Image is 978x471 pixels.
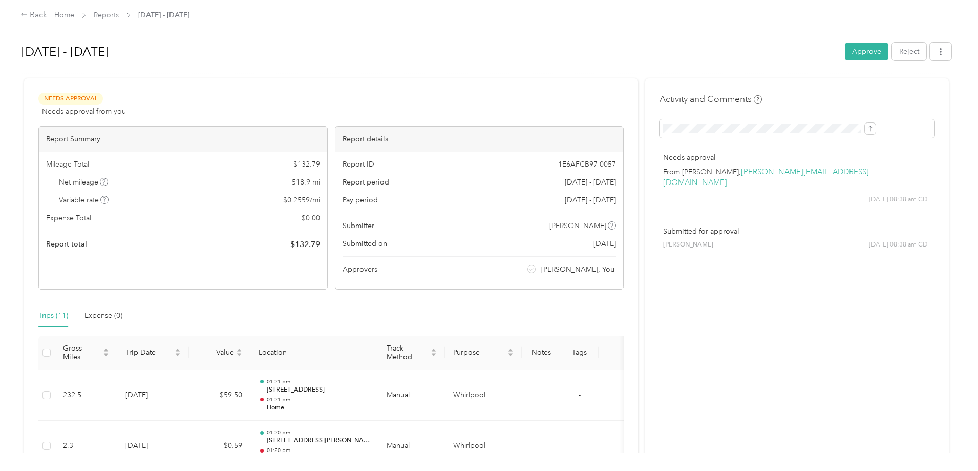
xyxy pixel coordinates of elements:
span: caret-down [507,352,514,358]
p: [STREET_ADDRESS] [267,385,370,395]
a: [PERSON_NAME][EMAIL_ADDRESS][DOMAIN_NAME] [663,167,869,188]
span: Submitter [343,220,374,231]
span: [PERSON_NAME] [549,220,606,231]
span: Track Method [387,344,429,361]
span: Pay period [343,195,378,206]
span: - [579,441,581,450]
span: Expense Total [46,213,91,223]
span: [DATE] [593,238,616,249]
span: Purpose [453,348,505,357]
span: - [579,391,581,399]
td: $59.50 [189,370,250,421]
a: Home [54,11,74,19]
th: Value [189,336,250,370]
div: Trips (11) [38,310,68,321]
span: Needs Approval [38,93,103,105]
p: Submitted for approval [663,226,931,237]
th: Track Method [378,336,445,370]
th: Notes [522,336,560,370]
h1: Aug 1 - 31, 2025 [22,39,838,64]
div: Back [20,9,47,22]
span: [DATE] 08:38 am CDT [869,195,931,204]
span: caret-up [236,347,242,353]
span: caret-up [431,347,437,353]
th: Location [250,336,378,370]
span: caret-down [431,352,437,358]
th: Purpose [445,336,522,370]
h4: Activity and Comments [660,93,762,106]
span: caret-up [103,347,109,353]
p: 01:20 pm [267,447,370,454]
span: [DATE] - [DATE] [138,10,189,21]
span: Approvers [343,264,377,275]
p: [STREET_ADDRESS][PERSON_NAME] [267,436,370,445]
th: Tags [560,336,599,370]
span: Submitted on [343,238,387,249]
span: caret-up [175,347,181,353]
a: Reports [94,11,119,19]
span: caret-down [103,352,109,358]
span: $ 132.79 [290,238,320,251]
td: 232.5 [55,370,117,421]
p: 01:20 pm [267,429,370,436]
span: caret-down [175,352,181,358]
th: Trip Date [117,336,189,370]
span: [PERSON_NAME] [663,240,713,250]
div: Report details [335,127,624,152]
span: [PERSON_NAME], You [541,264,614,275]
p: Needs approval [663,152,931,163]
p: From [PERSON_NAME], [663,167,931,188]
span: Go to pay period [565,195,616,206]
span: Report ID [343,159,374,170]
td: Manual [378,370,445,421]
td: Whirlpool [445,370,522,421]
span: [DATE] - [DATE] [565,177,616,188]
span: $ 0.2559 / mi [283,195,320,206]
span: 1E6AFCB97-0057 [558,159,616,170]
p: 01:21 pm [267,396,370,403]
span: Net mileage [59,177,109,188]
span: Value [197,348,234,357]
span: $ 0.00 [302,213,320,223]
span: Report total [46,239,87,250]
div: Report Summary [39,127,327,152]
span: Gross Miles [63,344,101,361]
button: Reject [892,43,926,60]
span: $ 132.79 [293,159,320,170]
button: Approve [845,43,888,60]
th: Gross Miles [55,336,117,370]
span: 518.9 mi [292,177,320,188]
span: Needs approval from you [42,106,126,117]
span: caret-down [236,352,242,358]
span: Trip Date [125,348,173,357]
td: [DATE] [117,370,189,421]
div: Expense (0) [84,310,122,321]
span: caret-up [507,347,514,353]
span: [DATE] 08:38 am CDT [869,240,931,250]
span: Variable rate [59,195,109,206]
p: Home [267,403,370,413]
iframe: Everlance-gr Chat Button Frame [921,414,978,471]
span: Mileage Total [46,159,89,170]
p: 01:21 pm [267,378,370,385]
span: Report period [343,177,389,188]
